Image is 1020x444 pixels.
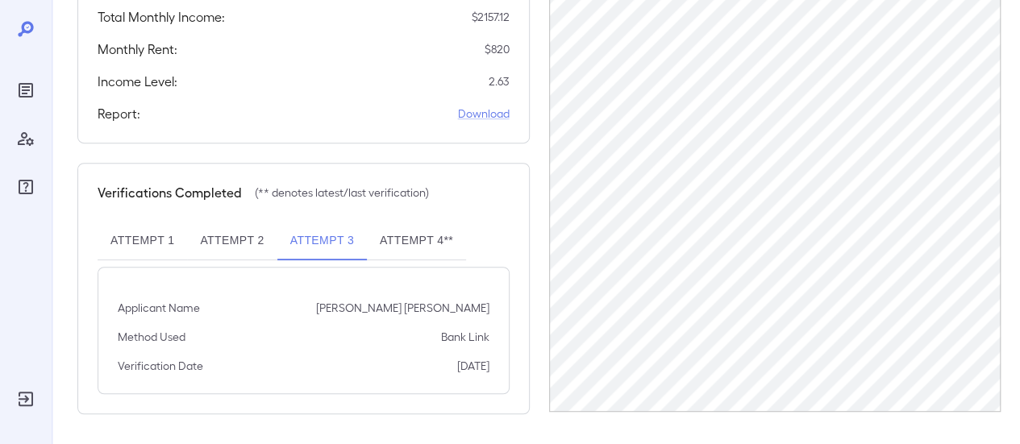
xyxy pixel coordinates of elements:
h5: Income Level: [98,72,177,91]
p: $ 2157.12 [472,9,510,25]
div: Manage Users [13,126,39,151]
p: [DATE] [457,358,489,374]
p: Applicant Name [118,300,200,316]
button: Attempt 1 [98,222,187,260]
p: Verification Date [118,358,203,374]
h5: Monthly Rent: [98,39,177,59]
div: Log Out [13,386,39,412]
p: [PERSON_NAME] [PERSON_NAME] [316,300,489,316]
p: Method Used [118,329,185,345]
div: FAQ [13,174,39,200]
h5: Report: [98,104,140,123]
div: Reports [13,77,39,103]
h5: Total Monthly Income: [98,7,225,27]
button: Attempt 4** [367,222,466,260]
p: Bank Link [441,329,489,345]
p: $ 820 [485,41,510,57]
a: Download [458,106,510,122]
p: 2.63 [489,73,510,89]
p: (** denotes latest/last verification) [255,185,429,201]
button: Attempt 3 [277,222,367,260]
h5: Verifications Completed [98,183,242,202]
button: Attempt 2 [187,222,277,260]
